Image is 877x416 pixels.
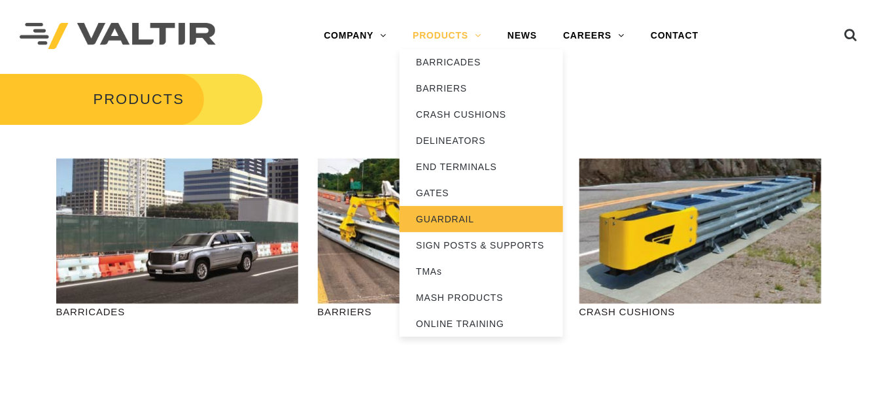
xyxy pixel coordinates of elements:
a: END TERMINALS [400,154,563,180]
a: GATES [400,180,563,206]
a: BARRIERS [400,75,563,101]
a: CAREERS [550,23,638,49]
a: CRASH CUSHIONS [400,101,563,128]
p: BARRICADES [56,304,298,319]
a: NEWS [494,23,550,49]
a: BARRICADES [400,49,563,75]
img: Valtir [20,23,216,50]
a: ONLINE TRAINING [400,311,563,337]
a: TMAs [400,258,563,285]
a: PRODUCTS [400,23,494,49]
a: MASH PRODUCTS [400,285,563,311]
a: GUARDRAIL [400,206,563,232]
a: DELINEATORS [400,128,563,154]
a: SIGN POSTS & SUPPORTS [400,232,563,258]
p: BARRIERS [318,304,560,319]
a: CONTACT [638,23,712,49]
p: CRASH CUSHIONS [579,304,821,319]
a: COMPANY [311,23,400,49]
